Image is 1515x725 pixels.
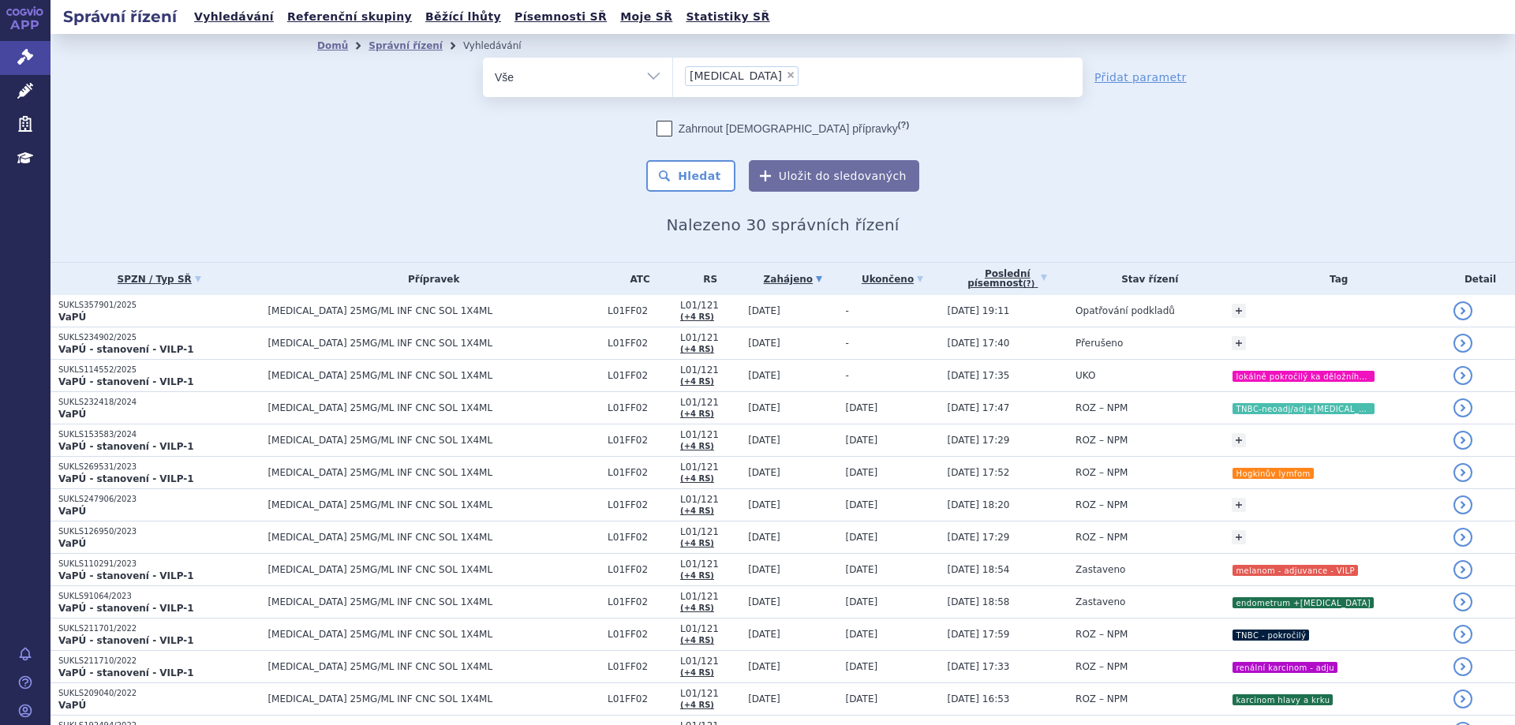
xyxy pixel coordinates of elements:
a: + [1232,530,1246,544]
span: [DATE] [748,467,780,478]
abbr: (?) [1023,279,1034,289]
span: [DATE] [748,370,780,381]
a: + [1232,336,1246,350]
strong: VaPÚ [58,312,86,323]
a: (+4 RS) [680,409,714,418]
a: Přidat parametr [1094,69,1187,85]
span: [DATE] [846,532,878,543]
th: Stav řízení [1068,263,1224,295]
span: - [846,305,849,316]
span: ROZ – NPM [1075,693,1128,704]
span: L01/121 [680,332,740,343]
th: RS [672,263,740,295]
strong: VaPÚ - stanovení - VILP-1 [58,570,194,581]
span: [DATE] [748,499,780,510]
a: (+4 RS) [680,604,714,612]
span: [DATE] [748,693,780,704]
a: Písemnosti SŘ [510,6,612,28]
th: Přípravek [260,263,600,295]
span: L01/121 [680,429,740,440]
span: ROZ – NPM [1075,402,1128,413]
a: (+4 RS) [680,345,714,353]
span: [DATE] 17:40 [947,338,1009,349]
i: renální karcinom - adju [1233,662,1337,673]
span: [MEDICAL_DATA] 25MG/ML INF CNC SOL 1X4ML [267,499,600,510]
span: L01/121 [680,591,740,602]
a: (+4 RS) [680,474,714,483]
span: [MEDICAL_DATA] 25MG/ML INF CNC SOL 1X4ML [267,402,600,413]
p: SUKLS110291/2023 [58,559,260,570]
span: [MEDICAL_DATA] 25MG/ML INF CNC SOL 1X4ML [267,564,600,575]
p: SUKLS269531/2023 [58,462,260,473]
span: [MEDICAL_DATA] 25MG/ML INF CNC SOL 1X4ML [267,532,600,543]
span: × [786,70,795,80]
a: (+4 RS) [680,506,714,515]
span: [DATE] [748,402,780,413]
a: Referenční skupiny [282,6,417,28]
i: lokálně pokročilý ka děložního hrdla (nově dg.) [1233,371,1375,382]
a: Moje SŘ [615,6,677,28]
span: L01/121 [680,494,740,505]
p: SUKLS357901/2025 [58,300,260,311]
span: Přerušeno [1075,338,1123,349]
span: [MEDICAL_DATA] 25MG/ML INF CNC SOL 1X4ML [267,693,600,704]
span: ROZ – NPM [1075,435,1128,446]
span: [DATE] [748,338,780,349]
button: Hledat [646,160,735,192]
span: L01/121 [680,623,740,634]
th: Tag [1224,263,1446,295]
span: L01/121 [680,462,740,473]
span: ROZ – NPM [1075,661,1128,672]
a: Ukončeno [846,268,940,290]
a: detail [1453,366,1472,385]
span: UKO [1075,370,1095,381]
span: [DATE] [846,661,878,672]
span: [DATE] [748,596,780,607]
span: L01FF02 [608,370,672,381]
span: L01/121 [680,656,740,667]
a: detail [1453,301,1472,320]
span: L01FF02 [608,499,672,510]
a: detail [1453,625,1472,644]
label: Zahrnout [DEMOGRAPHIC_DATA] přípravky [656,121,909,136]
p: SUKLS91064/2023 [58,591,260,602]
p: SUKLS209040/2022 [58,688,260,699]
span: [DATE] 17:52 [947,467,1009,478]
li: Vyhledávání [463,34,542,58]
p: SUKLS211710/2022 [58,656,260,667]
span: L01FF02 [608,629,672,640]
span: [MEDICAL_DATA] 25MG/ML INF CNC SOL 1X4ML [267,305,600,316]
span: [DATE] [748,435,780,446]
i: TNBC-neoadj/adj+[MEDICAL_DATA]+mCRC [1233,403,1375,414]
a: Domů [317,40,348,51]
p: SUKLS232418/2024 [58,397,260,408]
strong: VaPÚ [58,506,86,517]
span: L01/121 [680,397,740,408]
span: [DATE] [748,532,780,543]
span: [DATE] [846,596,878,607]
i: melanom - adjuvance - VILP [1233,565,1357,576]
span: [DATE] 17:59 [947,629,1009,640]
span: L01/121 [680,364,740,376]
strong: VaPÚ [58,700,86,711]
a: detail [1453,431,1472,450]
span: [DATE] [846,435,878,446]
a: detail [1453,463,1472,482]
a: (+4 RS) [680,701,714,709]
a: detail [1453,560,1472,579]
a: Poslednípísemnost(?) [947,263,1068,295]
strong: VaPÚ - stanovení - VILP-1 [58,376,194,387]
span: [MEDICAL_DATA] 25MG/ML INF CNC SOL 1X4ML [267,338,600,349]
i: TNBC - pokročilý [1233,630,1309,641]
i: karcinom hlavy a krku [1233,694,1333,705]
span: L01/121 [680,559,740,570]
a: (+4 RS) [680,636,714,645]
span: ROZ – NPM [1075,532,1128,543]
span: L01FF02 [608,532,672,543]
span: [DATE] 17:29 [947,435,1009,446]
span: [DATE] 19:11 [947,305,1009,316]
span: L01/121 [680,300,740,311]
a: + [1232,498,1246,512]
strong: VaPÚ - stanovení - VILP-1 [58,635,194,646]
strong: VaPÚ - stanovení - VILP-1 [58,667,194,678]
